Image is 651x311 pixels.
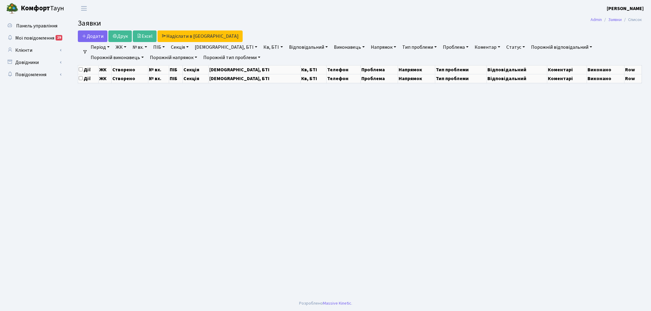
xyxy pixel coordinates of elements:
[208,65,300,74] th: [DEMOGRAPHIC_DATA], БТІ
[99,65,112,74] th: ЖК
[183,65,208,74] th: Секція
[300,65,326,74] th: Кв, БТІ
[440,42,471,52] a: Проблема
[3,69,64,81] a: Повідомлення
[82,33,103,40] span: Додати
[169,65,183,74] th: ПІБ
[547,65,587,74] th: Коментарі
[192,42,260,52] a: [DEMOGRAPHIC_DATA], БТІ
[400,42,439,52] a: Тип проблеми
[151,42,167,52] a: ПІБ
[435,74,486,83] th: Тип проблеми
[113,42,129,52] a: ЖК
[78,74,99,83] th: Дії
[547,74,587,83] th: Коментарі
[608,16,622,23] a: Заявки
[78,18,101,29] span: Заявки
[169,74,183,83] th: ПІБ
[504,42,527,52] a: Статус
[591,16,602,23] a: Admin
[326,74,360,83] th: Телефон
[326,65,360,74] th: Телефон
[6,2,18,15] img: logo.png
[3,56,64,69] a: Довідники
[147,52,200,63] a: Порожній напрямок
[300,74,326,83] th: Кв, БТІ
[3,44,64,56] a: Клієнти
[148,65,169,74] th: № вх.
[581,13,651,26] nav: breadcrumb
[529,42,595,52] a: Порожній відповідальний
[78,30,107,42] a: Додати
[624,74,642,83] th: Row
[56,35,62,41] div: 19
[76,3,92,13] button: Переключити навігацію
[208,74,300,83] th: [DEMOGRAPHIC_DATA], БТІ
[112,65,148,74] th: Створено
[88,42,112,52] a: Період
[398,74,435,83] th: Напрямок
[183,74,208,83] th: Секція
[168,42,191,52] a: Секція
[287,42,330,52] a: Відповідальний
[108,30,132,42] a: Друк
[360,74,398,83] th: Проблема
[323,300,351,306] a: Massive Kinetic
[133,30,157,42] a: Excel
[624,65,642,74] th: Row
[201,52,263,63] a: Порожній тип проблеми
[21,3,64,14] span: Таун
[16,23,57,29] span: Панель управління
[3,32,64,44] a: Мої повідомлення19
[15,35,54,41] span: Мої повідомлення
[78,65,99,74] th: Дії
[3,20,64,32] a: Панель управління
[157,30,243,42] a: Надіслати в [GEOGRAPHIC_DATA]
[607,5,644,12] a: [PERSON_NAME]
[148,74,169,83] th: № вх.
[299,300,352,307] div: Розроблено .
[261,42,285,52] a: Кв, БТІ
[486,65,547,74] th: Відповідальний
[486,74,547,83] th: Відповідальний
[112,74,148,83] th: Створено
[587,74,624,83] th: Виконано
[472,42,503,52] a: Коментар
[368,42,399,52] a: Напрямок
[88,52,146,63] a: Порожній виконавець
[587,65,624,74] th: Виконано
[130,42,150,52] a: № вх.
[331,42,367,52] a: Виконавець
[21,3,50,13] b: Комфорт
[622,16,642,23] li: Список
[360,65,398,74] th: Проблема
[99,74,112,83] th: ЖК
[398,65,435,74] th: Напрямок
[435,65,486,74] th: Тип проблеми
